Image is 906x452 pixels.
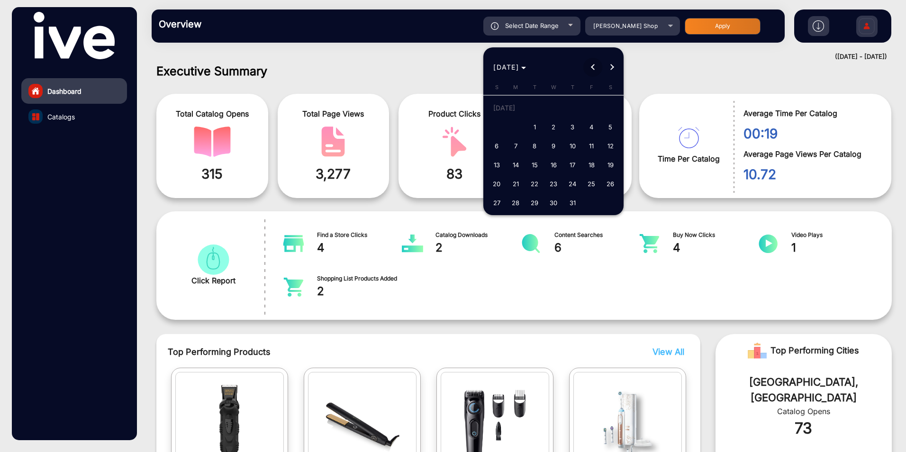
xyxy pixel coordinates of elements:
[583,156,600,173] span: 18
[564,137,581,154] span: 10
[507,156,524,173] span: 14
[495,84,498,90] span: S
[564,175,581,192] span: 24
[609,84,612,90] span: S
[544,174,563,193] button: July 23, 2025
[551,84,556,90] span: W
[487,174,506,193] button: July 20, 2025
[564,194,581,211] span: 31
[544,118,563,136] button: July 2, 2025
[506,136,525,155] button: July 7, 2025
[601,174,620,193] button: July 26, 2025
[488,156,505,173] span: 13
[507,175,524,192] span: 21
[590,84,593,90] span: F
[526,137,543,154] span: 8
[526,194,543,211] span: 29
[526,156,543,173] span: 15
[525,118,544,136] button: July 1, 2025
[525,136,544,155] button: July 8, 2025
[602,175,619,192] span: 26
[545,118,562,136] span: 2
[544,193,563,212] button: July 30, 2025
[601,136,620,155] button: July 12, 2025
[526,175,543,192] span: 22
[487,193,506,212] button: July 27, 2025
[513,84,518,90] span: M
[601,118,620,136] button: July 5, 2025
[582,136,601,155] button: July 11, 2025
[602,137,619,154] span: 12
[582,174,601,193] button: July 25, 2025
[525,174,544,193] button: July 22, 2025
[601,155,620,174] button: July 19, 2025
[582,155,601,174] button: July 18, 2025
[487,99,620,118] td: [DATE]
[533,84,536,90] span: T
[488,175,505,192] span: 20
[545,194,562,211] span: 30
[506,193,525,212] button: July 28, 2025
[487,155,506,174] button: July 13, 2025
[583,175,600,192] span: 25
[545,156,562,173] span: 16
[526,118,543,136] span: 1
[506,155,525,174] button: July 14, 2025
[525,155,544,174] button: July 15, 2025
[507,194,524,211] span: 28
[488,137,505,154] span: 6
[545,137,562,154] span: 9
[488,194,505,211] span: 27
[493,63,519,71] span: [DATE]
[545,175,562,192] span: 23
[489,59,530,76] button: Choose month and year
[602,118,619,136] span: 5
[544,136,563,155] button: July 9, 2025
[563,155,582,174] button: July 17, 2025
[583,58,602,77] button: Previous month
[563,118,582,136] button: July 3, 2025
[563,136,582,155] button: July 10, 2025
[564,118,581,136] span: 3
[602,156,619,173] span: 19
[563,174,582,193] button: July 24, 2025
[602,58,621,77] button: Next month
[506,174,525,193] button: July 21, 2025
[582,118,601,136] button: July 4, 2025
[571,84,574,90] span: T
[583,137,600,154] span: 11
[564,156,581,173] span: 17
[563,193,582,212] button: July 31, 2025
[525,193,544,212] button: July 29, 2025
[507,137,524,154] span: 7
[487,136,506,155] button: July 6, 2025
[583,118,600,136] span: 4
[544,155,563,174] button: July 16, 2025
